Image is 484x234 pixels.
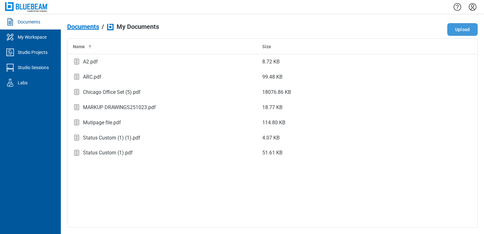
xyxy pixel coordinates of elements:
[83,149,133,157] div: Status Custom (1).pdf
[257,69,447,85] td: 99.48 KB
[18,34,47,40] div: My Workspace
[257,54,447,69] td: 8.72 KB
[83,73,101,81] div: ARC.pdf
[18,64,49,71] div: Studio Sessions
[5,2,48,11] img: Bluebeam, Inc.
[102,23,104,30] div: /
[83,119,121,127] div: Mutipage file.pdf
[257,85,447,100] td: 18076.86 KB
[468,2,478,12] button: Settings
[73,43,252,50] div: Name
[257,100,447,115] td: 18.77 KB
[447,23,478,36] button: Upload
[67,39,477,161] table: bb-data-table
[5,78,15,88] svg: Labs
[262,43,442,50] div: Size
[83,58,98,66] div: A2.pdf
[83,104,156,111] div: MARKUP DRAWINGS251023.pdf
[117,23,159,30] span: My Documents
[18,49,48,55] div: Studio Projects
[5,32,15,42] svg: My Workspace
[18,19,40,25] div: Documents
[257,146,447,161] td: 51.61 KB
[257,130,447,146] td: 4.07 KB
[5,62,15,73] svg: Studio Sessions
[5,17,15,27] svg: Documents
[83,134,140,142] div: Status Custom (1) (1).pdf
[67,23,99,30] span: Documents
[5,47,15,57] svg: Studio Projects
[257,115,447,130] td: 114.80 KB
[18,80,28,86] div: Labs
[83,88,141,96] div: Chicago Office Set (5).pdf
